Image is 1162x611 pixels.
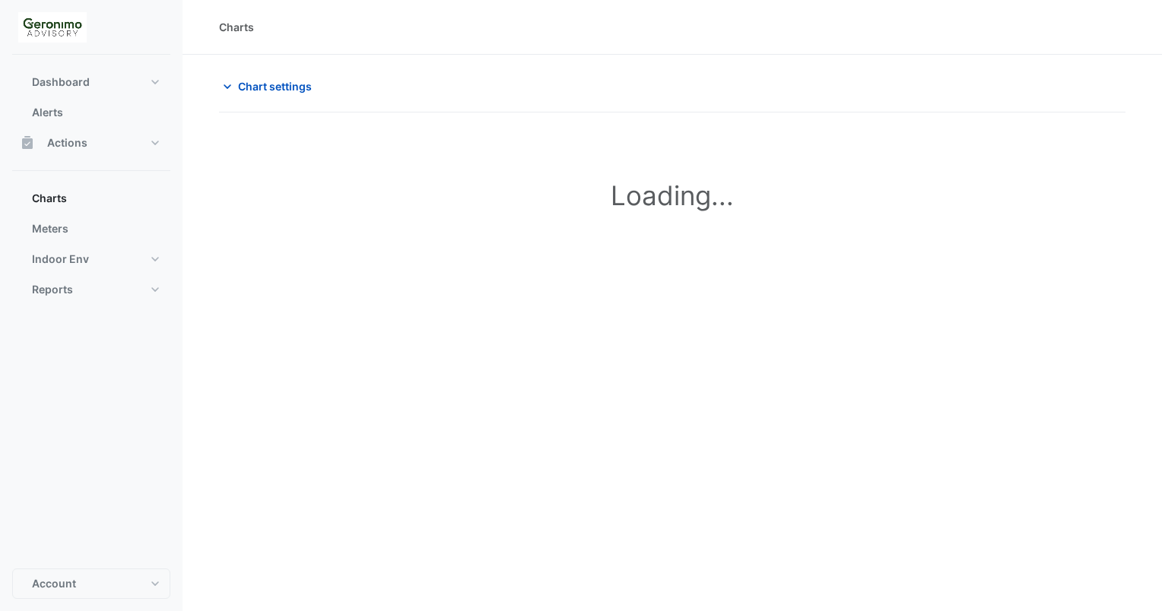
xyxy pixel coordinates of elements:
span: Reports [32,282,73,297]
span: Indoor Env [32,252,89,267]
img: Company Logo [18,12,87,43]
span: Meters [32,221,68,236]
button: Indoor Env [12,244,170,274]
button: Charts [12,183,170,214]
button: Account [12,568,170,599]
span: Chart settings [238,78,312,94]
span: Dashboard [32,74,90,90]
h1: Loading... [252,179,1092,211]
button: Alerts [12,97,170,128]
button: Dashboard [12,67,170,97]
span: Charts [32,191,67,206]
button: Chart settings [219,73,322,100]
span: Alerts [32,105,63,120]
span: Actions [47,135,87,150]
button: Actions [12,128,170,158]
button: Reports [12,274,170,305]
div: Charts [219,19,254,35]
span: Account [32,576,76,591]
app-icon: Actions [20,135,35,150]
button: Meters [12,214,170,244]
